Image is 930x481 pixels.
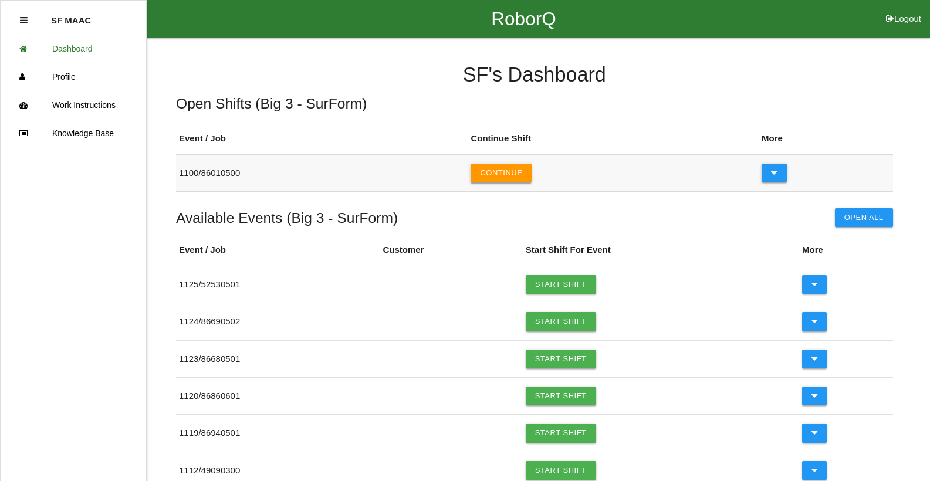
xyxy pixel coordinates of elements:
[799,235,893,266] th: More
[1,119,146,147] a: Knowledge Base
[526,312,596,331] a: Start Shift
[1,91,146,119] a: Work Instructions
[835,208,893,227] button: Open All
[176,96,893,111] h5: Open Shifts ( Big 3 - SurForm )
[526,275,596,294] a: Start Shift
[526,387,596,405] a: Start Shift
[176,340,380,377] td: 1123 / 86680501
[176,64,893,86] h4: SF 's Dashboard
[20,6,28,35] div: Close
[526,350,596,368] a: Start Shift
[380,235,522,266] th: Customer
[526,461,596,480] a: Start Shift
[176,235,380,266] th: Event / Job
[526,424,596,442] a: Start Shift
[51,6,91,25] p: SF MAAC
[176,154,468,191] td: 1100 / 86010500
[1,63,146,91] a: Profile
[759,123,893,154] th: More
[1,35,146,63] a: Dashboard
[176,415,380,452] td: 1119 / 86940501
[471,164,532,182] button: Continue
[176,210,398,226] h5: Available Events ( Big 3 - SurForm )
[176,123,468,154] th: Event / Job
[176,378,380,415] td: 1120 / 86860601
[176,303,380,340] td: 1124 / 86690502
[176,266,380,303] td: 1125 / 52530501
[523,235,799,266] th: Start Shift For Event
[468,123,759,154] th: Continue Shift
